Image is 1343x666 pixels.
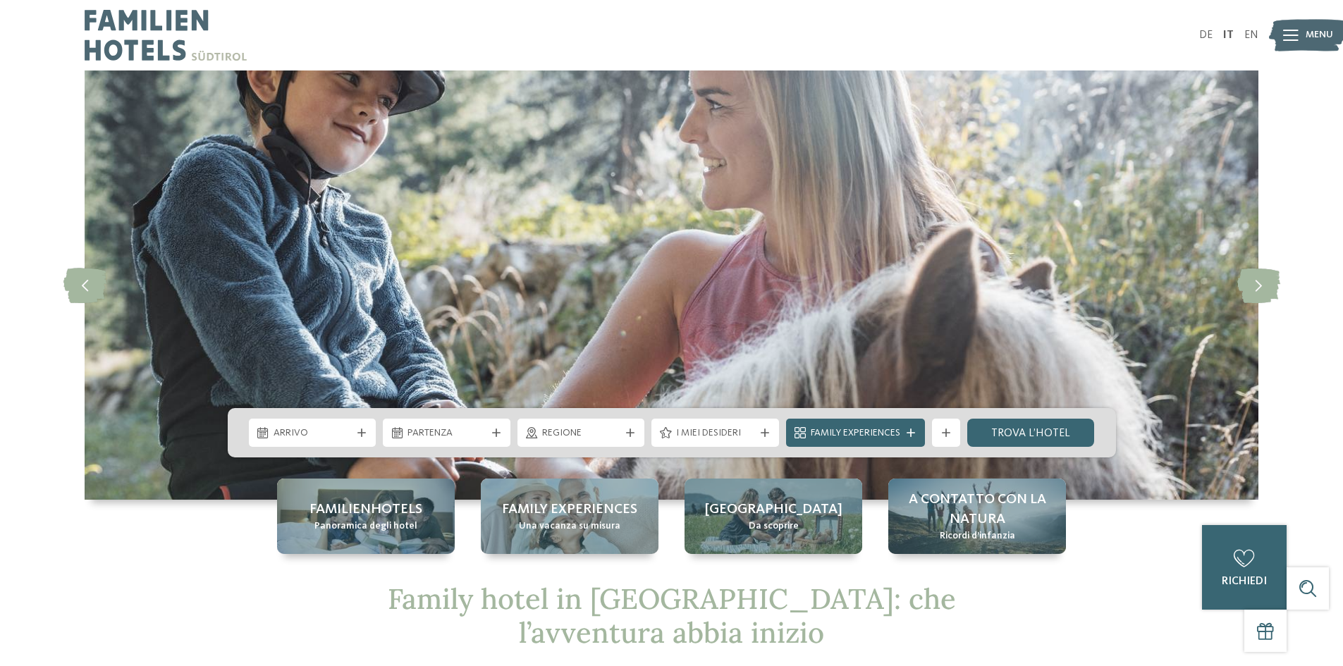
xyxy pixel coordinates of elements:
[888,479,1066,554] a: Family hotel in Trentino Alto Adige: la vacanza ideale per grandi e piccini A contatto con la nat...
[811,426,900,440] span: Family Experiences
[749,519,799,534] span: Da scoprire
[1222,576,1267,587] span: richiedi
[519,519,620,534] span: Una vacanza su misura
[676,426,754,440] span: I miei desideri
[902,490,1052,529] span: A contatto con la natura
[388,581,956,650] span: Family hotel in [GEOGRAPHIC_DATA]: che l’avventura abbia inizio
[309,500,422,519] span: Familienhotels
[407,426,486,440] span: Partenza
[314,519,417,534] span: Panoramica degli hotel
[1244,30,1258,41] a: EN
[940,529,1015,543] span: Ricordi d’infanzia
[481,479,658,554] a: Family hotel in Trentino Alto Adige: la vacanza ideale per grandi e piccini Family experiences Un...
[1306,28,1333,42] span: Menu
[1199,30,1213,41] a: DE
[685,479,862,554] a: Family hotel in Trentino Alto Adige: la vacanza ideale per grandi e piccini [GEOGRAPHIC_DATA] Da ...
[705,500,842,519] span: [GEOGRAPHIC_DATA]
[502,500,637,519] span: Family experiences
[85,70,1258,500] img: Family hotel in Trentino Alto Adige: la vacanza ideale per grandi e piccini
[277,479,455,554] a: Family hotel in Trentino Alto Adige: la vacanza ideale per grandi e piccini Familienhotels Panora...
[1202,525,1287,610] a: richiedi
[542,426,620,440] span: Regione
[967,419,1095,447] a: trova l’hotel
[1223,30,1234,41] a: IT
[274,426,352,440] span: Arrivo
